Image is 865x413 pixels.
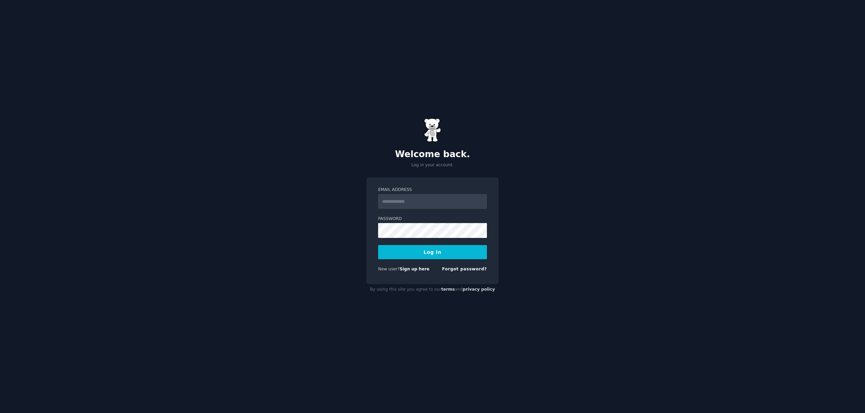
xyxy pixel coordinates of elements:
a: Forgot password? [442,267,487,271]
img: Gummy Bear [424,118,441,142]
button: Log In [378,245,487,259]
label: Email Address [378,187,487,193]
a: Sign up here [400,267,429,271]
label: Password [378,216,487,222]
a: terms [441,287,455,292]
a: privacy policy [463,287,495,292]
p: Log in your account. [366,162,499,168]
div: By using this site you agree to our and [366,284,499,295]
h2: Welcome back. [366,149,499,160]
span: New user? [378,267,400,271]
